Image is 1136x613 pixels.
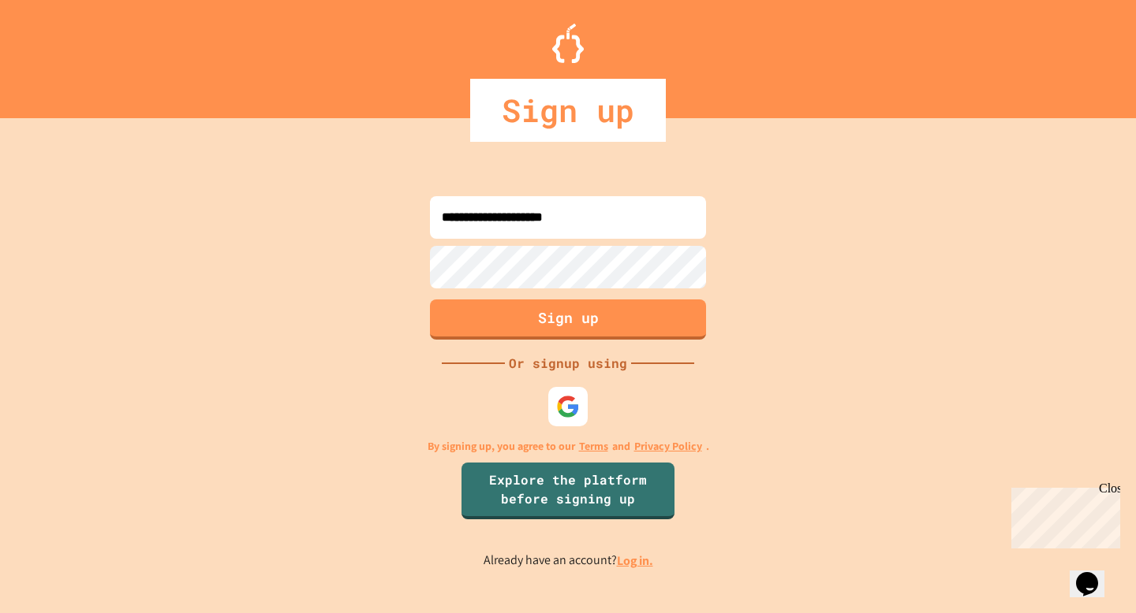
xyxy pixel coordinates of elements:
img: Logo.svg [552,24,584,63]
a: Explore the platform before signing up [461,463,674,519]
iframe: chat widget [1005,481,1120,548]
div: Sign up [470,79,666,142]
div: Chat with us now!Close [6,6,109,100]
img: google-icon.svg [556,395,580,418]
a: Terms [579,438,608,455]
div: Or signup using [505,354,631,373]
a: Privacy Policy [634,438,702,455]
iframe: chat widget [1070,550,1120,597]
button: Sign up [430,299,706,340]
p: Already have an account? [484,551,653,570]
a: Log in. [617,552,653,569]
p: By signing up, you agree to our and . [428,438,709,455]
